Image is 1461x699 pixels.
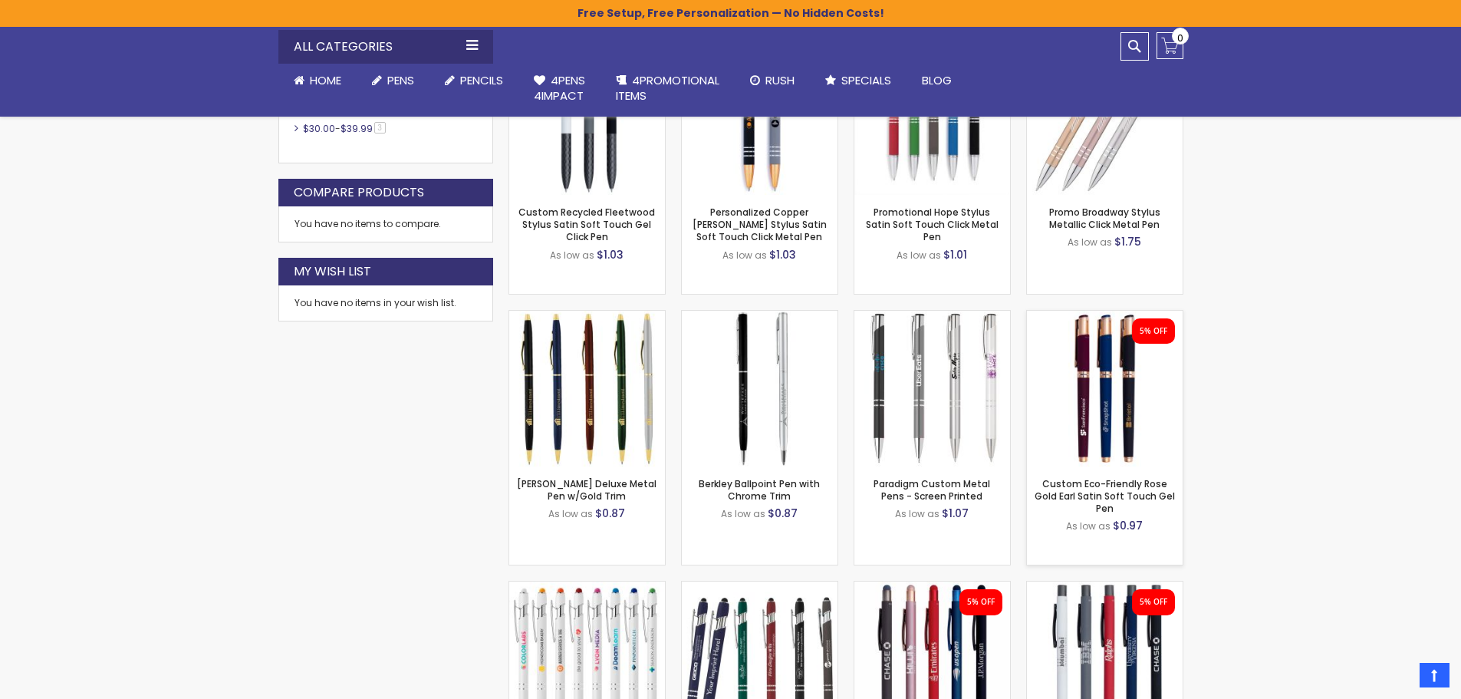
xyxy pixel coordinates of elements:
[518,64,601,114] a: 4Pens4impact
[854,311,1010,467] img: Paradigm Custom Metal Pens - Screen Printed
[682,581,837,594] a: Custom Soft Touch Metal Pen - Stylus Top
[509,39,665,195] img: Custom Recycled Fleetwood Stylus Satin Soft Touch Gel Click Pen
[967,597,995,608] div: 5% OFF
[1066,519,1111,532] span: As low as
[682,310,837,323] a: Berkley Ballpoint Pen with Chrome Trim
[1420,663,1449,687] a: Top
[765,72,795,88] span: Rush
[616,72,719,104] span: 4PROMOTIONAL ITEMS
[294,184,424,201] strong: Compare Products
[1027,581,1183,594] a: Personalized Recycled Fleetwood Satin Soft Touch Gel Click Pen
[854,581,1010,594] a: Custom Recycled Fleetwood MonoChrome Stylus Satin Soft Touch Gel Pen
[357,64,429,97] a: Pens
[1177,31,1183,45] span: 0
[722,249,767,262] span: As low as
[1027,310,1183,323] a: Custom Eco-Friendly Rose Gold Earl Satin Soft Touch Gel Pen
[509,581,665,594] a: Ellipse Softy White Barrel Metal Pen with Stylus - ColorJet
[943,247,967,262] span: $1.01
[922,72,952,88] span: Blog
[509,310,665,323] a: Cooper Deluxe Metal Pen w/Gold Trim
[1114,234,1141,249] span: $1.75
[460,72,503,88] span: Pencils
[854,310,1010,323] a: Paradigm Custom Metal Pens - Screen Printed
[601,64,735,114] a: 4PROMOTIONALITEMS
[769,247,796,262] span: $1.03
[699,477,820,503] a: Berkley Ballpoint Pen with Chrome Trim
[1140,326,1167,337] div: 5% OFF
[550,249,594,262] span: As low as
[693,206,827,243] a: Personalized Copper [PERSON_NAME] Stylus Satin Soft Touch Click Metal Pen
[1113,518,1143,533] span: $0.97
[682,39,837,195] img: Personalized Copper Penny Stylus Satin Soft Touch Click Metal Pen
[299,122,391,135] a: $30.00-$39.993
[387,72,414,88] span: Pens
[278,30,493,64] div: All Categories
[303,122,335,135] span: $30.00
[518,206,655,243] a: Custom Recycled Fleetwood Stylus Satin Soft Touch Gel Click Pen
[682,311,837,467] img: Berkley Ballpoint Pen with Chrome Trim
[1035,477,1175,515] a: Custom Eco-Friendly Rose Gold Earl Satin Soft Touch Gel Pen
[429,64,518,97] a: Pencils
[810,64,907,97] a: Specials
[895,507,939,520] span: As low as
[278,64,357,97] a: Home
[874,477,990,503] a: Paradigm Custom Metal Pens - Screen Printed
[866,206,999,243] a: Promotional Hope Stylus Satin Soft Touch Click Metal Pen
[768,506,798,521] span: $0.87
[595,506,625,521] span: $0.87
[278,206,493,242] div: You have no items to compare.
[735,64,810,97] a: Rush
[897,249,941,262] span: As low as
[1157,32,1183,59] a: 0
[534,72,585,104] span: 4Pens 4impact
[907,64,967,97] a: Blog
[597,247,624,262] span: $1.03
[854,39,1010,195] img: Promotional Hope Stylus Satin Soft Touch Click Metal Pen
[1027,39,1183,195] img: Promo Broadway Stylus Metallic Click Metal Pen
[1049,206,1160,231] a: Promo Broadway Stylus Metallic Click Metal Pen
[841,72,891,88] span: Specials
[517,477,656,503] a: [PERSON_NAME] Deluxe Metal Pen w/Gold Trim
[374,122,386,134] span: 3
[341,122,373,135] span: $39.99
[548,507,593,520] span: As low as
[1027,311,1183,467] img: Custom Eco-Friendly Rose Gold Earl Satin Soft Touch Gel Pen
[1068,236,1112,249] span: As low as
[721,507,765,520] span: As low as
[1140,597,1167,608] div: 5% OFF
[942,506,969,521] span: $1.07
[294,263,371,280] strong: My Wish List
[295,297,477,309] div: You have no items in your wish list.
[310,72,341,88] span: Home
[509,311,665,467] img: Cooper Deluxe Metal Pen w/Gold Trim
